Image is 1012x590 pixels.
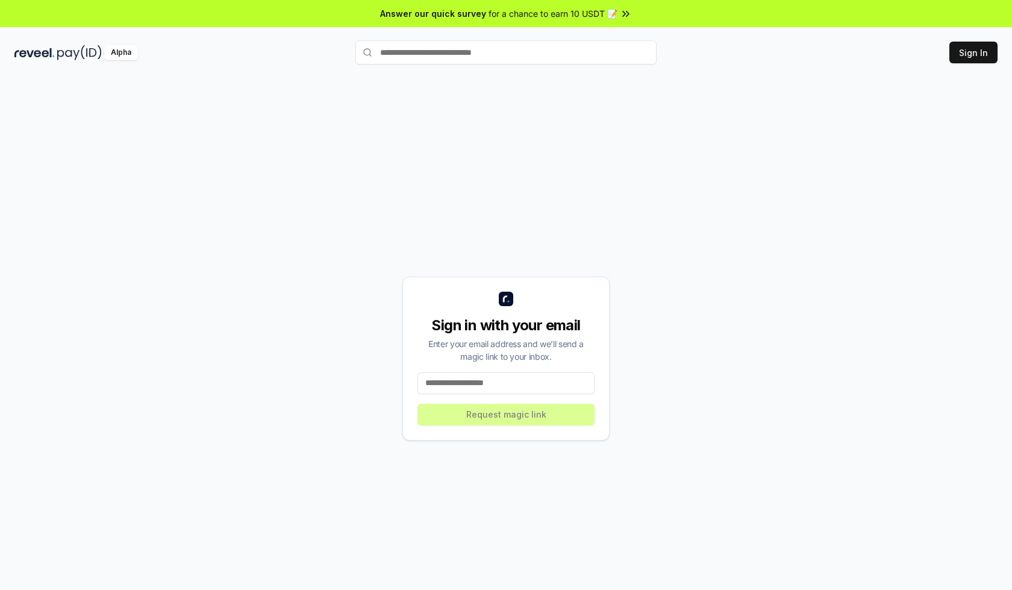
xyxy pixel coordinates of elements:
[949,42,998,63] button: Sign In
[57,45,102,60] img: pay_id
[417,337,595,363] div: Enter your email address and we’ll send a magic link to your inbox.
[489,7,617,20] span: for a chance to earn 10 USDT 📝
[499,292,513,306] img: logo_small
[14,45,55,60] img: reveel_dark
[380,7,486,20] span: Answer our quick survey
[104,45,138,60] div: Alpha
[417,316,595,335] div: Sign in with your email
